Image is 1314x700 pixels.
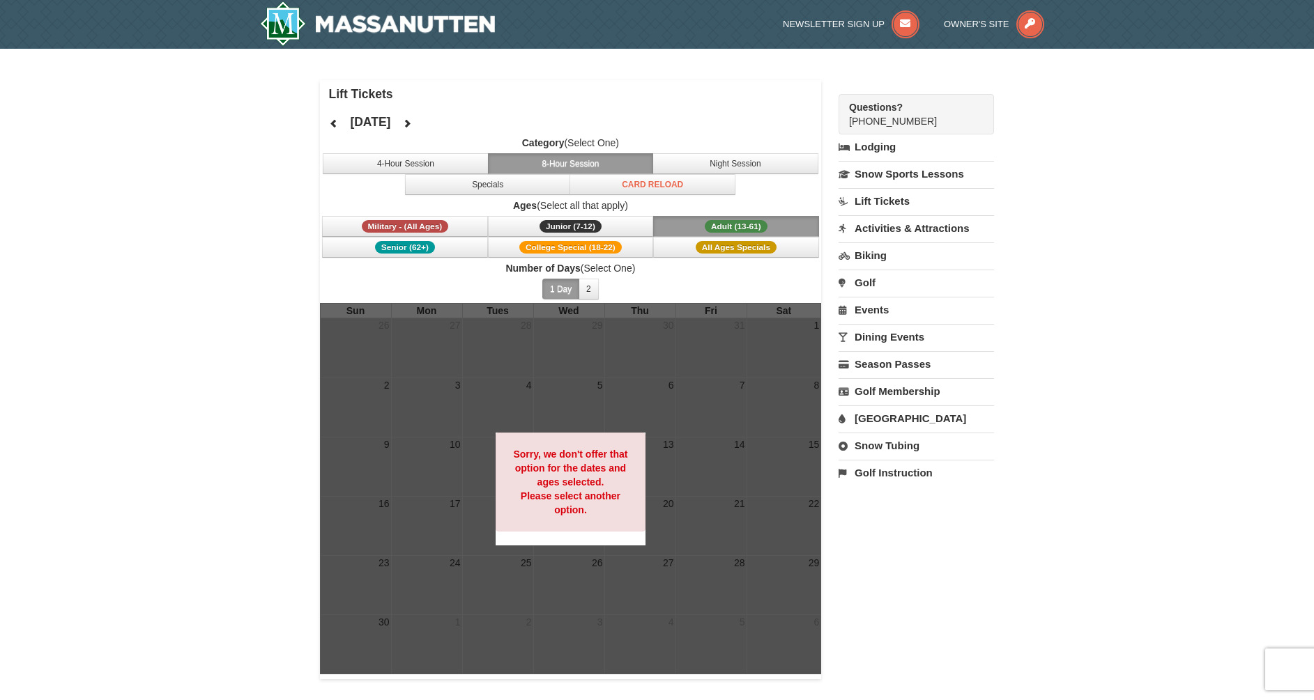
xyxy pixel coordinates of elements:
[783,19,919,29] a: Newsletter Sign Up
[696,241,777,254] span: All Ages Specials
[839,351,994,377] a: Season Passes
[322,216,488,237] button: Military - (All Ages)
[513,200,537,211] strong: Ages
[260,1,496,46] img: Massanutten Resort Logo
[350,115,390,129] h4: [DATE]
[849,100,969,127] span: [PHONE_NUMBER]
[839,297,994,322] a: Events
[505,263,580,274] strong: Number of Days
[322,237,488,258] button: Senior (62+)
[705,220,767,233] span: Adult (13-61)
[839,215,994,241] a: Activities & Attractions
[839,460,994,485] a: Golf Instruction
[513,449,627,515] strong: Sorry, we don't offer that option for the dates and ages selected. Please select another option.
[839,378,994,404] a: Golf Membership
[522,137,565,148] strong: Category
[944,19,1009,29] span: Owner's Site
[570,174,735,195] button: Card Reload
[405,174,571,195] button: Specials
[849,102,903,113] strong: Questions?
[839,242,994,268] a: Biking
[839,405,994,431] a: [GEOGRAPHIC_DATA]
[323,153,489,174] button: 4-Hour Session
[320,136,822,150] label: (Select One)
[839,134,994,160] a: Lodging
[839,433,994,458] a: Snow Tubing
[839,161,994,187] a: Snow Sports Lessons
[320,261,822,275] label: (Select One)
[320,199,822,212] label: (Select all that apply)
[488,153,654,174] button: 8-Hour Session
[519,241,622,254] span: College Special (18-22)
[260,1,496,46] a: Massanutten Resort
[579,279,599,300] button: 2
[839,188,994,214] a: Lift Tickets
[653,216,819,237] button: Adult (13-61)
[542,279,579,300] button: 1 Day
[839,270,994,295] a: Golf
[488,216,654,237] button: Junior (7-12)
[839,324,994,350] a: Dining Events
[488,237,654,258] button: College Special (18-22)
[329,87,822,101] h4: Lift Tickets
[653,237,819,258] button: All Ages Specials
[375,241,435,254] span: Senior (62+)
[944,19,1044,29] a: Owner's Site
[783,19,885,29] span: Newsletter Sign Up
[362,220,449,233] span: Military - (All Ages)
[652,153,818,174] button: Night Session
[540,220,602,233] span: Junior (7-12)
